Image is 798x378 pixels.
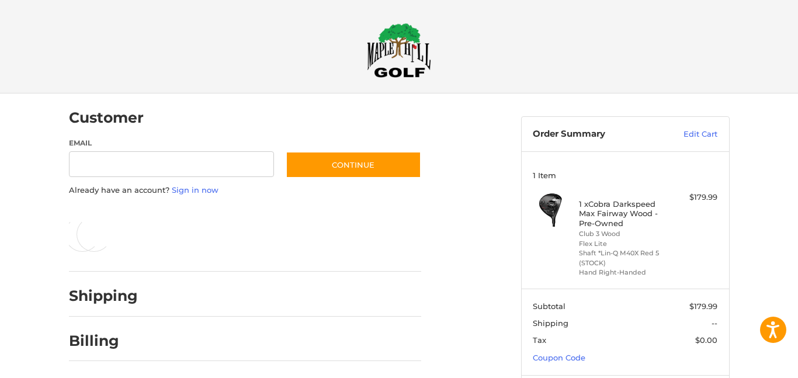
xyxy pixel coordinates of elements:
h3: 1 Item [533,171,717,180]
li: Flex Lite [579,239,668,249]
span: Subtotal [533,301,565,311]
p: Already have an account? [69,185,421,196]
li: Shaft *Lin-Q M40X Red 5 (STOCK) [579,248,668,268]
h2: Billing [69,332,137,350]
h3: Order Summary [533,129,658,140]
a: Sign in now [172,185,218,195]
h2: Shipping [69,287,138,305]
h2: Customer [69,109,144,127]
a: Edit Cart [658,129,717,140]
img: Maple Hill Golf [367,23,431,78]
button: Continue [286,151,421,178]
span: Shipping [533,318,568,328]
h4: 1 x Cobra Darkspeed Max Fairway Wood - Pre-Owned [579,199,668,228]
span: Tax [533,335,546,345]
iframe: Google Customer Reviews [702,346,798,378]
div: $179.99 [671,192,717,203]
span: $0.00 [695,335,717,345]
label: Email [69,138,275,148]
a: Coupon Code [533,353,585,362]
li: Hand Right-Handed [579,268,668,278]
span: -- [712,318,717,328]
span: $179.99 [689,301,717,311]
li: Club 3 Wood [579,229,668,239]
